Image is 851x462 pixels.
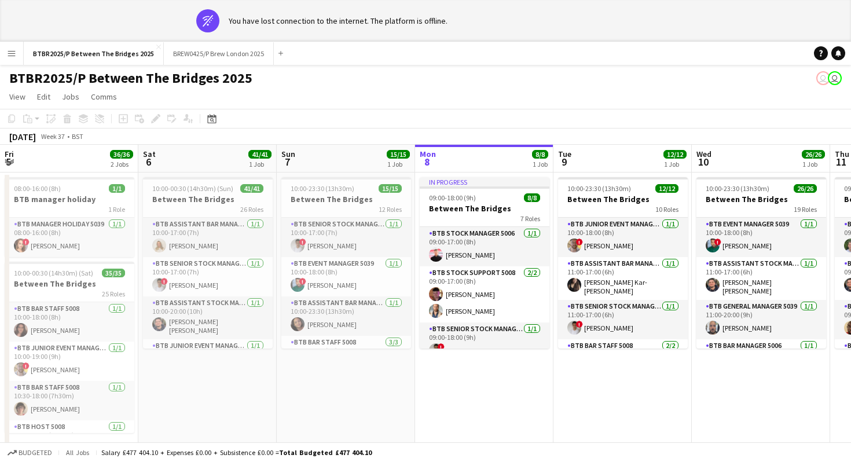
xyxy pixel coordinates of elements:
[696,339,826,379] app-card-role: BTB Bar Manager 50061/1
[520,214,540,223] span: 7 Roles
[240,205,263,214] span: 26 Roles
[533,160,548,168] div: 1 Job
[24,42,164,65] button: BTBR2025/P Between The Bridges 2025
[696,300,826,339] app-card-role: BTB General Manager 50391/111:00-20:00 (9h)[PERSON_NAME]
[143,149,156,159] span: Sat
[143,257,273,296] app-card-role: BTB Senior Stock Manager 50061/110:00-17:00 (7h)![PERSON_NAME]
[524,193,540,202] span: 8/8
[141,155,156,168] span: 6
[164,42,274,65] button: BREW0425/P Brew London 2025
[655,184,678,193] span: 12/12
[72,132,83,141] div: BST
[576,239,583,245] span: !
[828,71,842,85] app-user-avatar: Amy Cane
[5,302,134,342] app-card-role: BTB Bar Staff 50081/110:00-18:00 (8h)[PERSON_NAME]
[108,205,125,214] span: 1 Role
[91,91,117,102] span: Comms
[835,149,849,159] span: Thu
[5,262,134,433] app-job-card: 10:00-00:30 (14h30m) (Sat)35/35Between The Bridges25 RolesBTB Bar Staff 50081/110:00-18:00 (8h)[P...
[299,239,306,245] span: !
[281,177,411,349] app-job-card: 10:00-23:30 (13h30m)15/15Between The Bridges12 RolesBTB Senior Stock Manager 50061/110:00-17:00 (...
[794,205,817,214] span: 19 Roles
[23,239,30,245] span: !
[420,203,549,214] h3: Between The Bridges
[5,381,134,420] app-card-role: BTB Bar Staff 50081/110:30-18:00 (7h30m)[PERSON_NAME]
[5,278,134,289] h3: Between The Bridges
[281,296,411,336] app-card-role: BTB Assistant Bar Manager 50061/110:00-23:30 (13h30m)[PERSON_NAME]
[387,160,409,168] div: 1 Job
[696,257,826,300] app-card-role: BTB Assistant Stock Manager 50061/111:00-17:00 (6h)[PERSON_NAME] [PERSON_NAME]
[102,289,125,298] span: 25 Roles
[714,239,721,245] span: !
[110,150,133,159] span: 36/36
[429,193,476,202] span: 09:00-18:00 (9h)
[696,177,826,349] app-job-card: 10:00-23:30 (13h30m)26/26Between The Bridges19 RolesBTB Event Manager 50391/110:00-18:00 (8h)![PE...
[240,184,263,193] span: 41/41
[23,362,30,369] span: !
[387,150,410,159] span: 15/15
[279,448,372,457] span: Total Budgeted £477 404.10
[5,218,134,257] app-card-role: BTB Manager Holiday 50391/108:00-16:00 (8h)![PERSON_NAME]
[5,342,134,381] app-card-role: BTB Junior Event Manager 50391/110:00-19:00 (9h)![PERSON_NAME]
[5,149,14,159] span: Fri
[3,155,14,168] span: 5
[152,184,233,193] span: 10:00-00:30 (14h30m) (Sun)
[794,184,817,193] span: 26/26
[37,91,50,102] span: Edit
[663,150,687,159] span: 12/12
[281,257,411,296] app-card-role: BTB Event Manager 50391/110:00-18:00 (8h)![PERSON_NAME]
[556,155,571,168] span: 9
[816,71,830,85] app-user-avatar: Amy Cane
[102,269,125,277] span: 35/35
[64,448,91,457] span: All jobs
[14,184,61,193] span: 08:00-16:00 (8h)
[558,149,571,159] span: Tue
[558,257,688,300] app-card-role: BTB Assistant Bar Manager 50061/111:00-17:00 (6h)[PERSON_NAME] Kar-[PERSON_NAME]
[420,322,549,362] app-card-role: BTB Senior Stock Manager 50061/109:00-18:00 (9h)![PERSON_NAME]
[143,218,273,257] app-card-role: BTB Assistant Bar Manager 50061/110:00-17:00 (7h)[PERSON_NAME]
[558,218,688,257] app-card-role: BTB Junior Event Manager 50391/110:00-18:00 (8h)![PERSON_NAME]
[161,278,168,285] span: !
[802,160,824,168] div: 1 Job
[438,343,445,350] span: !
[299,278,306,285] span: !
[281,149,295,159] span: Sun
[420,177,549,349] div: In progress09:00-18:00 (9h)8/8Between The Bridges7 RolesBTB Stock Manager 50061/109:00-17:00 (8h)...
[420,177,549,186] div: In progress
[86,89,122,104] a: Comms
[558,339,688,395] app-card-role: BTB Bar Staff 50082/2
[576,321,583,328] span: !
[32,89,55,104] a: Edit
[281,218,411,257] app-card-role: BTB Senior Stock Manager 50061/110:00-17:00 (7h)![PERSON_NAME]
[5,420,134,460] app-card-role: BTB Host 50081/110:30-18:00 (7h30m)
[280,155,295,168] span: 7
[291,184,354,193] span: 10:00-23:30 (13h30m)
[5,177,134,257] app-job-card: 08:00-16:00 (8h)1/1BTB manager holiday1 RoleBTB Manager Holiday 50391/108:00-16:00 (8h)![PERSON_N...
[379,205,402,214] span: 12 Roles
[696,149,711,159] span: Wed
[5,89,30,104] a: View
[802,150,825,159] span: 26/26
[6,446,54,459] button: Budgeted
[143,177,273,349] div: 10:00-00:30 (14h30m) (Sun)41/41Between The Bridges26 RolesBTB Assistant Bar Manager 50061/110:00-...
[143,296,273,339] app-card-role: BTB Assistant Stock Manager 50061/110:00-20:00 (10h)[PERSON_NAME] [PERSON_NAME]
[696,194,826,204] h3: Between The Bridges
[9,69,252,87] h1: BTBR2025/P Between The Bridges 2025
[655,205,678,214] span: 10 Roles
[111,160,133,168] div: 2 Jobs
[9,131,36,142] div: [DATE]
[57,89,84,104] a: Jobs
[420,266,549,322] app-card-role: BTB Stock support 50082/209:00-17:00 (8h)[PERSON_NAME][PERSON_NAME]
[558,177,688,349] app-job-card: 10:00-23:30 (13h30m)12/12Between The Bridges10 RolesBTB Junior Event Manager 50391/110:00-18:00 (...
[418,155,436,168] span: 8
[281,194,411,204] h3: Between The Bridges
[532,150,548,159] span: 8/8
[14,269,93,277] span: 10:00-00:30 (14h30m) (Sat)
[109,184,125,193] span: 1/1
[420,227,549,266] app-card-role: BTB Stock Manager 50061/109:00-17:00 (8h)[PERSON_NAME]
[281,336,411,409] app-card-role: BTB Bar Staff 50083/310:30-17:30 (7h)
